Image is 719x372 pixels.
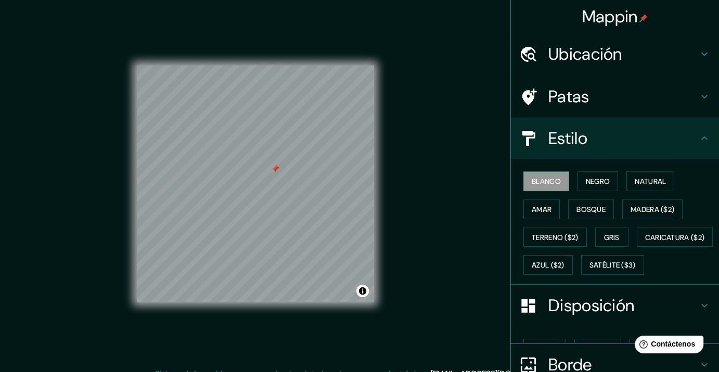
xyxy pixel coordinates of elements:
font: Mappin [582,6,638,28]
font: Natural [635,177,666,186]
button: Terreno ($2) [523,228,587,247]
font: Gris [604,233,620,242]
font: Bosque [576,205,606,214]
button: Amar [523,200,560,219]
div: Disposición [511,285,719,326]
font: Negro [586,177,610,186]
button: Blanco [523,171,569,191]
button: Madera ($2) [622,200,683,219]
div: Estilo [511,117,719,159]
button: Activar o desactivar atribución [356,285,369,297]
font: Ubicación [548,43,622,65]
button: Azul ($2) [523,255,573,275]
font: Patas [548,86,589,108]
button: Satélite ($3) [581,255,644,275]
button: Negro [577,171,619,191]
font: Terreno ($2) [532,233,579,242]
div: Patas [511,76,719,117]
button: Natural [626,171,674,191]
iframe: Lanzador de widgets de ayuda [626,331,708,361]
canvas: Mapa [137,65,374,302]
font: Blanco [532,177,561,186]
font: Madera ($2) [631,205,674,214]
font: Estilo [548,127,587,149]
font: Satélite ($3) [589,261,636,270]
img: pin-icon.png [639,14,648,22]
font: Caricatura ($2) [645,233,705,242]
font: Disposición [548,295,634,316]
font: Amar [532,205,551,214]
font: Azul ($2) [532,261,564,270]
button: Gris [595,228,628,247]
div: Ubicación [511,33,719,75]
button: Bosque [568,200,614,219]
button: Caricatura ($2) [637,228,713,247]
